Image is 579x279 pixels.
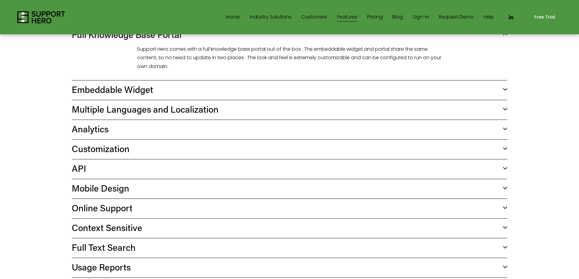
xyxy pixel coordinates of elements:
a: Customers [301,12,327,22]
span: Usage Reports [72,261,503,273]
span: Embeddable Widget [72,83,503,95]
button: API [72,159,507,179]
a: Free Trial [528,10,562,24]
span: Online Support [72,202,503,214]
button: Customization [72,140,507,159]
button: Usage Reports [72,258,507,277]
span: Multiple Languages and Localization [72,103,503,115]
span: Mobile Design [72,182,503,194]
span: Analytics [72,123,503,135]
a: Request Demo [439,12,474,22]
button: Full Knowledge Base Portal [72,26,507,45]
span: Context Sensitive [72,222,503,233]
a: folder dropdown [250,12,291,22]
span: Industry Solutions [250,13,291,22]
a: Home [226,12,240,22]
button: Multiple Languages and Localization [72,100,507,120]
a: Features [337,12,357,22]
a: LinkedIn [508,14,514,20]
a: Blog [392,12,403,22]
button: Context Sensitive [72,219,507,238]
span: Full Text Search [72,241,503,253]
img: Support Hero [17,11,65,23]
span: API [72,162,503,174]
button: Full Text Search [72,238,507,258]
div: Full Knowledge Base Portal [72,45,507,80]
button: Embeddable Widget [72,80,507,100]
button: Analytics [72,120,507,139]
button: Mobile Design [72,179,507,199]
a: Sign-in [413,12,429,22]
span: Customization [72,143,503,155]
a: Help [484,12,494,22]
a: Pricing [367,12,383,22]
button: Online Support [72,199,507,218]
p: Support Hero comes with a full knowledge base portal out of the box. The embeddable widget and po... [137,45,442,71]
